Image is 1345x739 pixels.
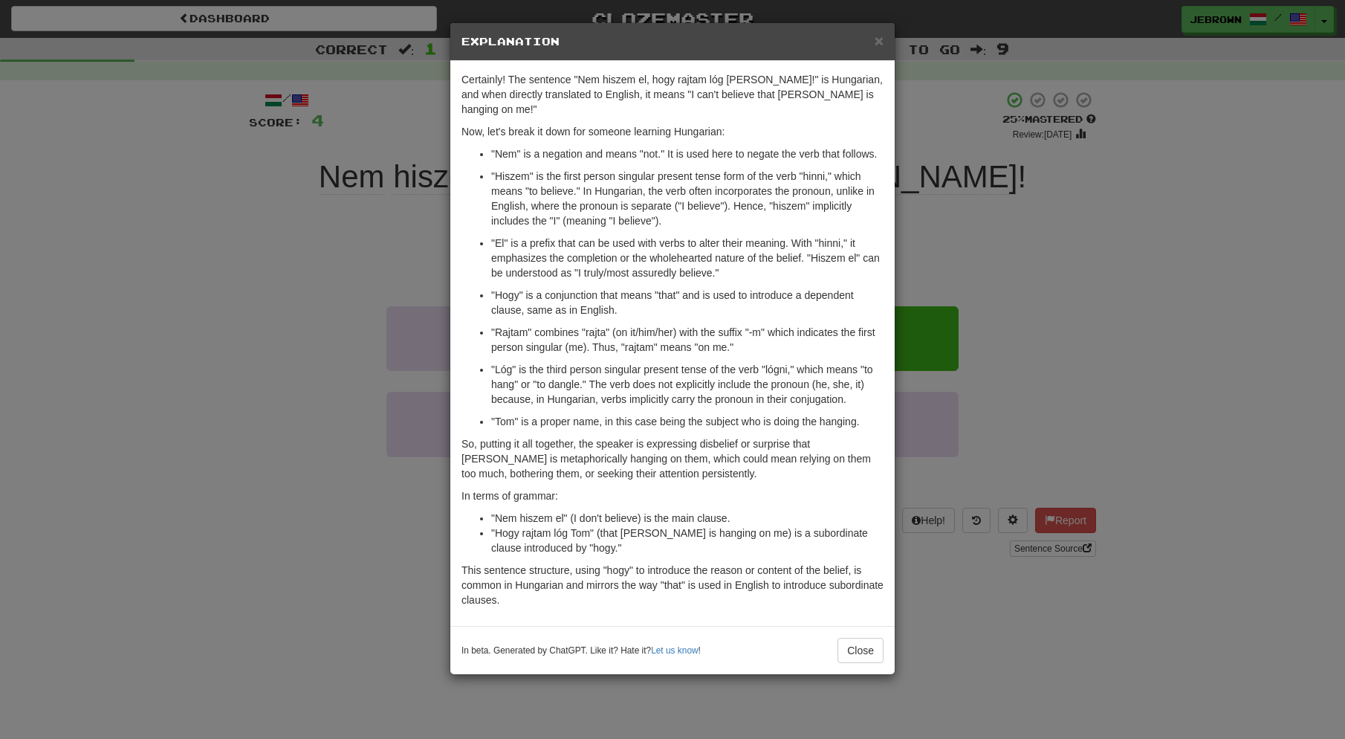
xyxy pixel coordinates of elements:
[491,146,884,161] p: "Nem" is a negation and means "not." It is used here to negate the verb that follows.
[491,236,884,280] p: "El" is a prefix that can be used with verbs to alter their meaning. With "hinni," it emphasizes ...
[461,488,884,503] p: In terms of grammar:
[461,72,884,117] p: Certainly! The sentence "Nem hiszem el, hogy rajtam lóg [PERSON_NAME]!" is Hungarian, and when di...
[461,645,701,657] small: In beta. Generated by ChatGPT. Like it? Hate it? !
[491,288,884,317] p: "Hogy" is a conjunction that means "that" and is used to introduce a dependent clause, same as in...
[491,526,884,555] li: "Hogy rajtam lóg Tom" (that [PERSON_NAME] is hanging on me) is a subordinate clause introduced by...
[491,362,884,407] p: "Lóg" is the third person singular present tense of the verb "lógni," which means "to hang" or "t...
[491,325,884,355] p: "Rajtam" combines "rajta" (on it/him/her) with the suffix "-m" which indicates the first person s...
[461,124,884,139] p: Now, let's break it down for someone learning Hungarian:
[491,511,884,526] li: "Nem hiszem el" (I don't believe) is the main clause.
[651,645,698,656] a: Let us know
[461,436,884,481] p: So, putting it all together, the speaker is expressing disbelief or surprise that [PERSON_NAME] i...
[875,32,884,49] span: ×
[491,414,884,429] p: "Tom" is a proper name, in this case being the subject who is doing the hanging.
[461,563,884,607] p: This sentence structure, using "hogy" to introduce the reason or content of the belief, is common...
[491,169,884,228] p: "Hiszem" is the first person singular present tense form of the verb "hinni," which means "to bel...
[837,638,884,663] button: Close
[875,33,884,48] button: Close
[461,34,884,49] h5: Explanation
